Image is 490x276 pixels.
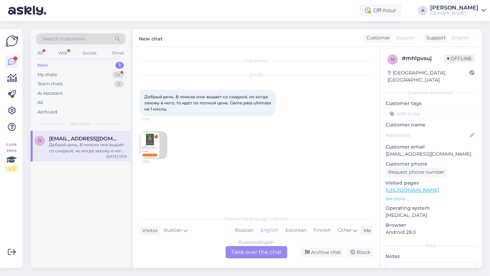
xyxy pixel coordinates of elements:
div: Team chats [37,81,63,87]
div: Customer [364,34,390,41]
div: Choose the language and reply [140,216,373,222]
div: [DATE] [140,72,373,78]
span: Search customers [42,35,85,42]
p: Android 28.0 [386,229,476,236]
div: Archive chat [301,248,344,257]
div: [GEOGRAPHIC_DATA], [GEOGRAPHIC_DATA] [388,69,470,84]
div: [PERSON_NAME] [430,5,478,11]
span: New chats [70,121,92,127]
div: Email [111,49,125,57]
input: Add a tag [386,108,476,119]
div: Web [57,49,69,57]
div: English [257,225,282,236]
div: [DATE] 13:19 [107,154,127,159]
div: My chats [37,71,57,78]
p: Visited pages [386,179,476,187]
span: Other [338,227,352,233]
p: Customer tags [386,100,476,107]
div: Estonian [282,225,310,236]
img: Attachment [140,132,167,159]
span: 13:19 [142,117,167,122]
div: A [418,6,427,15]
p: Notes [386,253,476,260]
input: Add name [386,132,469,139]
div: Finnish [310,225,334,236]
div: 1 [115,62,124,69]
div: All [36,49,44,57]
div: Support [424,34,446,41]
div: 14 [112,71,124,78]
div: Visitor [140,227,158,234]
span: Добрый день. В поиске мне выдаёт со скидкой, но когда захожу в него, то идёт по полной цене. Game... [144,94,272,111]
div: AI Assistant [37,90,63,97]
div: Socials [81,49,98,57]
div: [DOMAIN_NAME] [430,11,478,16]
div: 2 / 3 [5,166,18,172]
span: Offline [444,55,474,62]
p: Browser [386,222,476,229]
div: Chat started [140,58,373,64]
p: Operating system [386,205,476,212]
div: Block [346,248,373,257]
div: Archived [37,109,57,116]
div: Take over the chat [226,246,287,258]
div: Добрый день. В поиске мне выдаёт со скидкой, но когда захожу в него, то идёт по полной цене. Game... [49,142,127,154]
span: 13:19 [142,159,167,164]
a: [URL][DOMAIN_NAME] [386,187,439,193]
div: # mhlpvsuj [402,54,444,63]
div: 0 [114,81,124,87]
p: [MEDICAL_DATA] [386,212,476,219]
div: Customer information [386,90,476,96]
div: All [37,99,43,106]
span: Russian [396,34,414,41]
div: Look Here [5,141,18,172]
div: Russian [232,225,257,236]
div: New [37,62,48,69]
div: Russian to English [239,239,274,245]
p: Customer phone [386,160,476,168]
span: d.korobyak@gmail.com [49,136,120,142]
span: English [452,34,469,41]
p: Customer email [386,143,476,151]
p: [EMAIL_ADDRESS][DOMAIN_NAME] [386,151,476,158]
p: See more ... [386,196,476,202]
span: m [391,57,395,62]
div: Me [361,227,371,234]
img: Askly Logo [5,35,18,48]
p: Customer name [386,121,476,128]
span: d [38,138,42,143]
div: Off-hour [360,4,402,17]
span: Russian [164,227,182,234]
div: Request phone number [386,168,447,177]
a: [PERSON_NAME][DOMAIN_NAME] [430,5,486,16]
div: Extra [386,243,476,249]
label: New chat [139,33,163,42]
